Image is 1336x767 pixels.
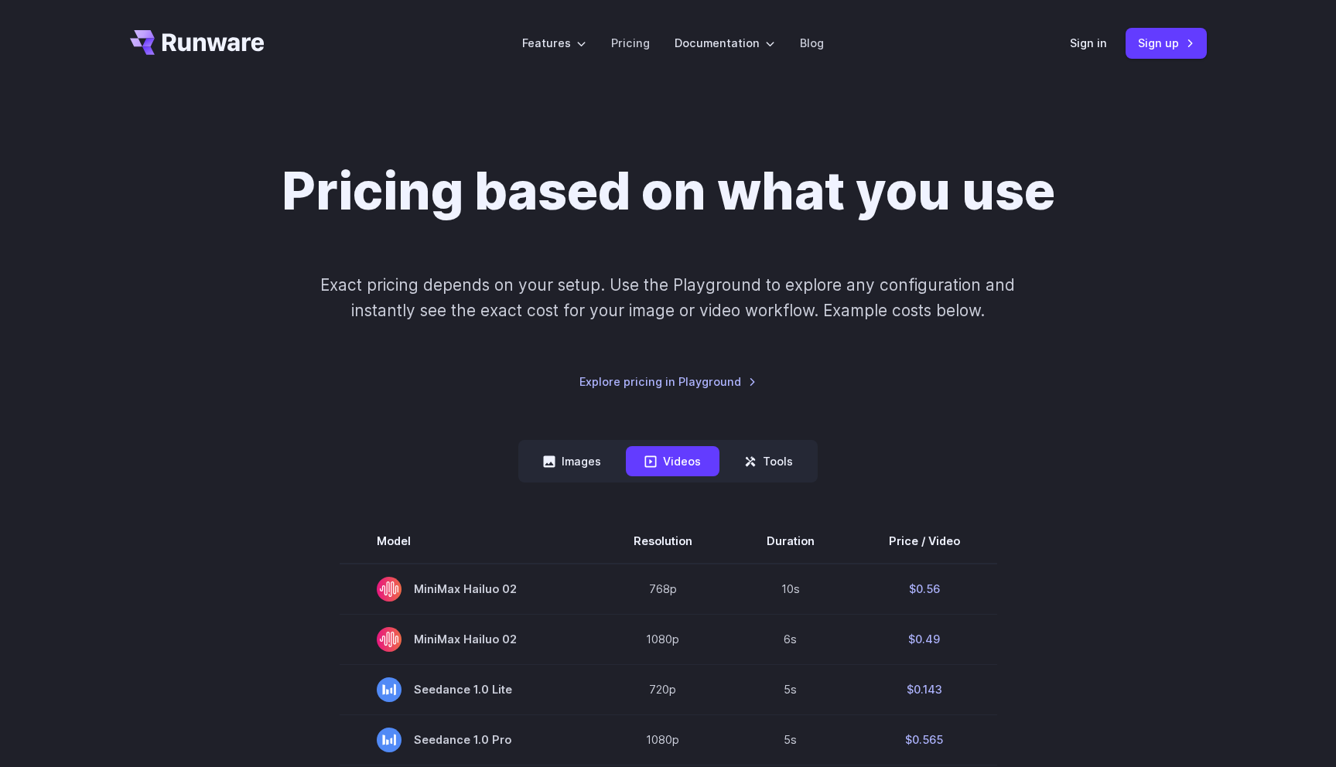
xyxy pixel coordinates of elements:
td: $0.565 [852,714,997,765]
button: Images [524,446,620,476]
td: $0.49 [852,614,997,664]
a: Pricing [611,34,650,52]
td: 1080p [596,614,730,664]
td: 5s [730,714,852,765]
th: Duration [730,520,852,563]
a: Sign in [1070,34,1107,52]
label: Documentation [675,34,775,52]
span: Seedance 1.0 Pro [377,728,559,752]
td: 6s [730,614,852,664]
a: Sign up [1126,28,1207,58]
p: Exact pricing depends on your setup. Use the Playground to explore any configuration and instantl... [291,272,1044,324]
td: 5s [730,664,852,714]
span: MiniMax Hailuo 02 [377,627,559,652]
td: $0.143 [852,664,997,714]
a: Explore pricing in Playground [579,373,757,390]
label: Features [522,34,586,52]
td: 10s [730,564,852,615]
th: Resolution [596,520,730,563]
h1: Pricing based on what you use [282,161,1055,223]
button: Tools [726,446,812,476]
th: Price / Video [852,520,997,563]
td: $0.56 [852,564,997,615]
th: Model [340,520,596,563]
span: Seedance 1.0 Lite [377,677,559,702]
td: 720p [596,664,730,714]
a: Go to / [130,30,265,55]
a: Blog [800,34,824,52]
td: 1080p [596,714,730,765]
button: Videos [626,446,719,476]
span: MiniMax Hailuo 02 [377,577,559,602]
td: 768p [596,564,730,615]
